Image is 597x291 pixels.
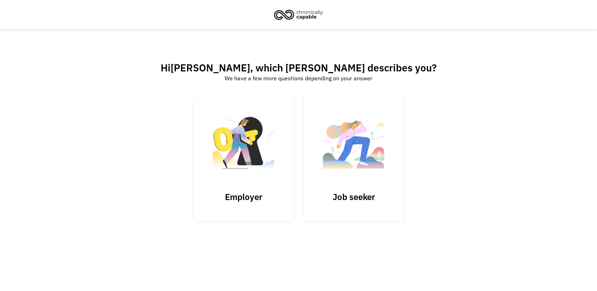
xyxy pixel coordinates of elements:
[304,97,403,220] a: Job seeker
[161,61,437,74] h2: Hi , which [PERSON_NAME] describes you?
[272,7,325,22] img: Chronically Capable logo
[194,97,293,221] input: Submit
[318,192,389,202] h3: Job seeker
[225,74,372,82] div: We have a few more questions depending on your answer
[171,61,250,74] span: [PERSON_NAME]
